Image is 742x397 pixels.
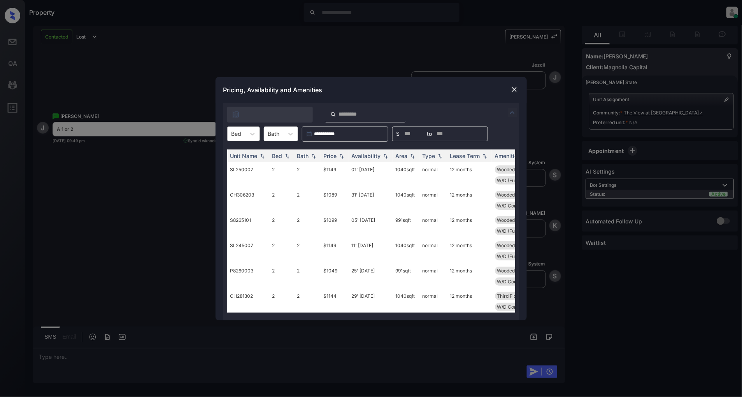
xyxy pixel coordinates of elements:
img: sorting [310,153,317,158]
td: 11' [DATE] [349,238,393,263]
div: Unit Name [230,153,258,159]
div: Price [324,153,337,159]
span: Wooded View [497,217,527,223]
td: 1040 sqft [393,289,419,314]
span: W/D Connections [497,279,536,285]
div: Amenities [495,153,521,159]
td: 2 [294,263,321,289]
img: sorting [436,153,444,158]
td: normal [419,289,447,314]
td: 2 [269,238,294,263]
td: $1149 [321,238,349,263]
td: 2 [269,188,294,213]
span: W/D (Full Sized... [497,253,535,259]
td: 2 [294,213,321,238]
img: icon-zuma [508,108,517,117]
td: P8260003 [227,263,269,289]
div: Lease Term [450,153,480,159]
span: Wooded View [497,192,527,198]
td: 01' [DATE] [349,162,393,188]
td: $1099 [321,213,349,238]
div: Area [396,153,408,159]
span: W/D Connections [497,203,536,209]
td: 12 months [447,213,492,238]
td: 2 [269,289,294,314]
td: 2 [294,188,321,213]
td: 2 [294,162,321,188]
img: sorting [338,153,346,158]
div: Type [423,153,435,159]
td: $1049 [321,263,349,289]
td: normal [419,263,447,289]
span: W/D (Full Sized... [497,177,535,183]
div: Pricing, Availability and Amenities [216,77,527,103]
td: 1040 sqft [393,238,419,263]
img: sorting [481,153,489,158]
td: 12 months [447,188,492,213]
td: 12 months [447,263,492,289]
img: icon-zuma [330,111,336,118]
span: Third Floor [497,293,521,299]
img: sorting [382,153,389,158]
span: W/D Connections [497,304,536,310]
td: 2 [269,213,294,238]
span: Wooded View [497,242,527,248]
td: 991 sqft [393,213,419,238]
td: SL250007 [227,162,269,188]
td: 25' [DATE] [349,263,393,289]
span: to [427,130,432,138]
td: 29' [DATE] [349,289,393,314]
td: 2 [269,263,294,289]
td: 12 months [447,238,492,263]
img: sorting [258,153,266,158]
td: 12 months [447,162,492,188]
td: normal [419,238,447,263]
td: 2 [269,162,294,188]
td: $1149 [321,162,349,188]
td: 1040 sqft [393,162,419,188]
img: icon-zuma [232,111,240,118]
td: 1040 sqft [393,188,419,213]
img: sorting [409,153,416,158]
td: 31' [DATE] [349,188,393,213]
td: $1144 [321,289,349,314]
div: Bed [272,153,282,159]
td: normal [419,188,447,213]
div: Bath [297,153,309,159]
td: 2 [294,289,321,314]
td: 05' [DATE] [349,213,393,238]
td: CH306203 [227,188,269,213]
div: Availability [352,153,381,159]
td: 2 [294,238,321,263]
td: normal [419,213,447,238]
span: Wooded View [497,268,527,274]
td: 991 sqft [393,263,419,289]
img: close [510,86,518,93]
span: W/D (Full Sized... [497,228,535,234]
img: sorting [283,153,291,158]
td: $1089 [321,188,349,213]
td: normal [419,162,447,188]
td: S8265101 [227,213,269,238]
td: CH281302 [227,289,269,314]
td: SL245007 [227,238,269,263]
td: 12 months [447,289,492,314]
span: Wooded View [497,167,527,172]
span: $ [396,130,400,138]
